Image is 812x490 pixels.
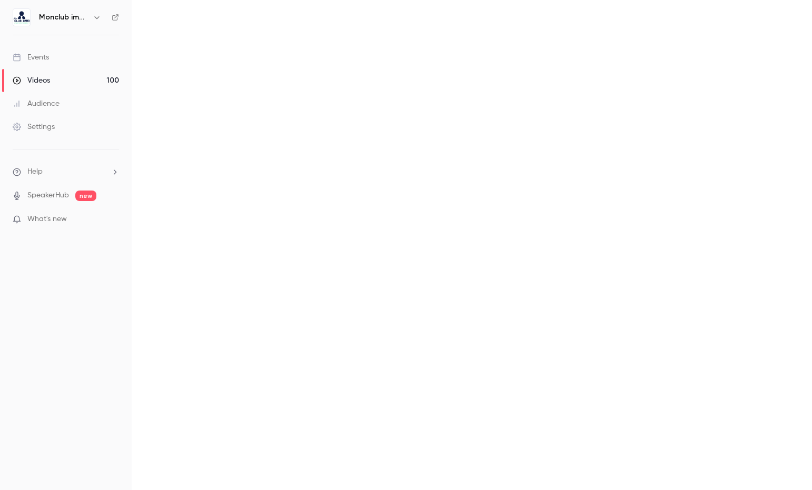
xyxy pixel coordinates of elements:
[13,9,30,26] img: Monclub immo
[27,214,67,225] span: What's new
[27,166,43,177] span: Help
[13,52,49,63] div: Events
[39,12,88,23] h6: Monclub immo
[13,122,55,132] div: Settings
[75,191,96,201] span: new
[13,75,50,86] div: Videos
[27,190,69,201] a: SpeakerHub
[13,98,60,109] div: Audience
[13,166,119,177] li: help-dropdown-opener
